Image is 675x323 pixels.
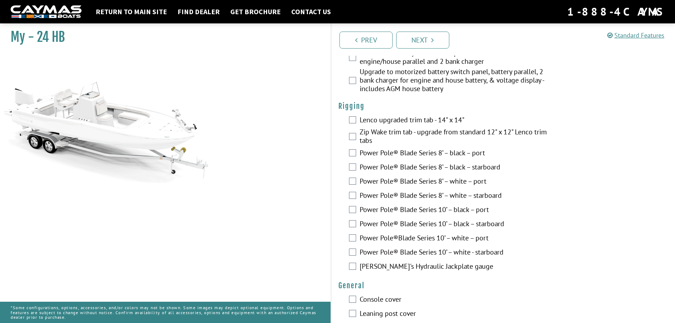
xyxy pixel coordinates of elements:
[360,205,549,216] label: Power Pole® Blade Series 10’ – black – port
[11,302,320,323] p: *Some configurations, options, accessories, and/or colors may not be shown. Some images may depic...
[360,128,549,146] label: Zip Wake trim tab - upgrade from standard 12" x 12" Lenco trim tabs
[339,32,393,49] a: Prev
[567,4,664,20] div: 1-888-4CAYMAS
[360,67,549,95] label: Upgrade to motorized battery switch panel, battery parallel, 2 bank charger for engine and house ...
[288,7,334,16] a: Contact Us
[360,163,549,173] label: Power Pole® Blade Series 8’ – black – starboard
[227,7,284,16] a: Get Brochure
[396,32,449,49] a: Next
[360,177,549,187] label: Power Pole® Blade Series 8’ – white – port
[11,5,81,18] img: white-logo-c9c8dbefe5ff5ceceb0f0178aa75bf4bb51f6bca0971e226c86eb53dfe498488.png
[11,29,313,45] h1: My - 24 HB
[360,116,549,126] label: Lenco upgraded trim tab - 14" x 14"
[338,102,668,111] h4: Rigging
[607,31,664,39] a: Standard Features
[360,309,549,319] label: Leaning post cover
[360,149,549,159] label: Power Pole® Blade Series 8’ – black – port
[338,281,668,290] h4: General
[174,7,223,16] a: Find Dealer
[360,191,549,201] label: Power Pole® Blade Series 8’ – white – starboard
[360,49,549,67] label: Add house battery for standard panel - includes VSR for engine/house parallel and 2 bank charger
[360,295,549,305] label: Console cover
[92,7,170,16] a: Return to main site
[360,219,549,230] label: Power Pole® Blade Series 10’ – black – starboard
[360,262,549,272] label: [PERSON_NAME]'s Hydraulic Jackplate gauge
[360,234,549,244] label: Power Pole®Blade Series 10’ – white – port
[360,248,549,258] label: Power Pole® Blade Series 10’ – white - starboard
